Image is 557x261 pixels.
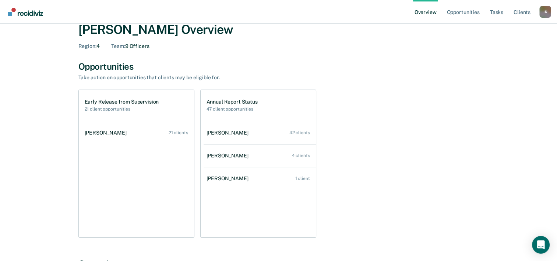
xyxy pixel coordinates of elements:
a: [PERSON_NAME] 21 clients [82,122,194,143]
a: [PERSON_NAME] 1 client [204,168,316,189]
span: Region : [78,43,96,49]
img: Recidiviz [8,8,43,16]
div: J R [539,6,551,18]
div: Opportunities [78,61,479,72]
div: Take action on opportunities that clients may be eligible for. [78,74,336,81]
div: [PERSON_NAME] [207,130,251,136]
div: 1 client [295,176,310,181]
span: Team : [111,43,125,49]
div: 9 Officers [111,43,149,49]
div: [PERSON_NAME] [207,175,251,182]
h2: 21 client opportunities [85,107,159,112]
button: Profile dropdown button [539,6,551,18]
div: 4 clients [292,153,310,158]
div: [PERSON_NAME] [85,130,130,136]
div: 21 clients [169,130,188,135]
div: 4 [78,43,100,49]
a: [PERSON_NAME] 42 clients [204,122,316,143]
h1: Annual Report Status [207,99,258,105]
div: [PERSON_NAME] [207,153,251,159]
div: 42 clients [289,130,310,135]
div: Open Intercom Messenger [532,236,550,254]
h2: 47 client opportunities [207,107,258,112]
div: [PERSON_NAME] Overview [78,22,479,37]
a: [PERSON_NAME] 4 clients [204,145,316,166]
h1: Early Release from Supervision [85,99,159,105]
